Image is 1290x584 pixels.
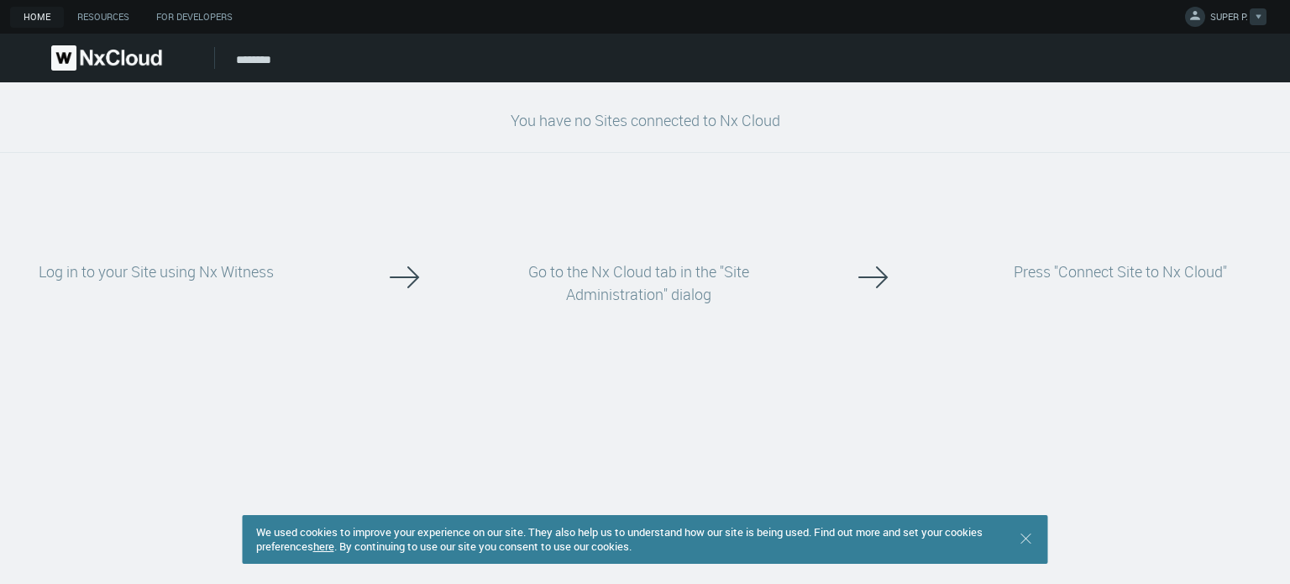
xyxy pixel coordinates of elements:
img: Nx Cloud logo [51,45,162,71]
span: You have no Sites connected to Nx Cloud [511,110,780,130]
a: Resources [64,7,143,28]
span: Log in to your Site using Nx Witness [39,261,274,281]
span: SUPER P. [1210,10,1248,29]
span: We used cookies to improve your experience on our site. They also help us to understand how our s... [256,524,983,554]
a: here [313,539,334,554]
a: For Developers [143,7,246,28]
a: Home [10,7,64,28]
span: Press "Connect Site to Nx Cloud" [1014,261,1227,281]
span: . By continuing to use our site you consent to use our cookies. [334,539,632,554]
span: Go to the Nx Cloud tab in the "Site Administration" dialog [528,261,749,304]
